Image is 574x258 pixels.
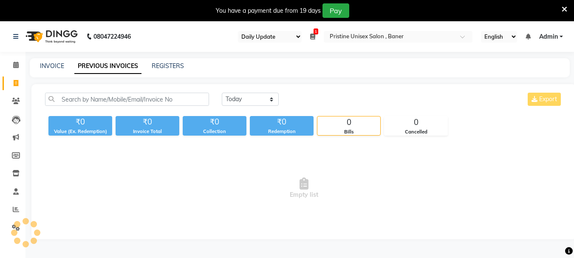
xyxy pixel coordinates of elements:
[93,25,131,48] b: 08047224946
[539,32,558,41] span: Admin
[116,116,179,128] div: ₹0
[250,116,314,128] div: ₹0
[322,3,349,18] button: Pay
[250,128,314,135] div: Redemption
[385,128,447,136] div: Cancelled
[45,146,563,231] span: Empty list
[183,128,246,135] div: Collection
[48,128,112,135] div: Value (Ex. Redemption)
[317,116,380,128] div: 0
[216,6,321,15] div: You have a payment due from 19 days
[385,116,447,128] div: 0
[314,28,318,34] span: 1
[183,116,246,128] div: ₹0
[310,33,315,40] a: 1
[116,128,179,135] div: Invoice Total
[40,62,64,70] a: INVOICE
[317,128,380,136] div: Bills
[45,93,209,106] input: Search by Name/Mobile/Email/Invoice No
[48,116,112,128] div: ₹0
[152,62,184,70] a: REGISTERS
[22,25,80,48] img: logo
[74,59,141,74] a: PREVIOUS INVOICES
